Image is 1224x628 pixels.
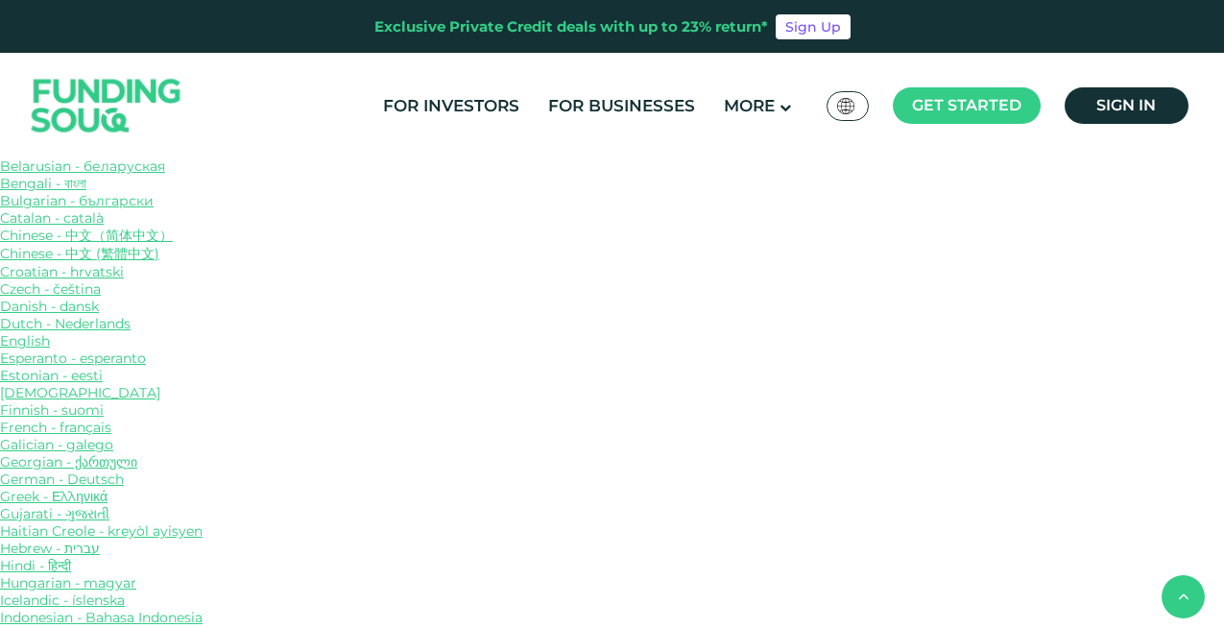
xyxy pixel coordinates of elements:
[1065,87,1188,124] a: Sign in
[12,56,201,156] img: Logo
[837,98,854,114] img: SA Flag
[378,90,524,122] a: For Investors
[543,90,700,122] a: For Businesses
[374,17,768,36] div: Exclusive Private Credit deals with up to 23% return*
[912,96,1021,114] span: Get started
[776,14,851,39] a: Sign Up
[1162,575,1205,618] button: back
[724,96,775,115] span: More
[1096,96,1156,114] span: Sign in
